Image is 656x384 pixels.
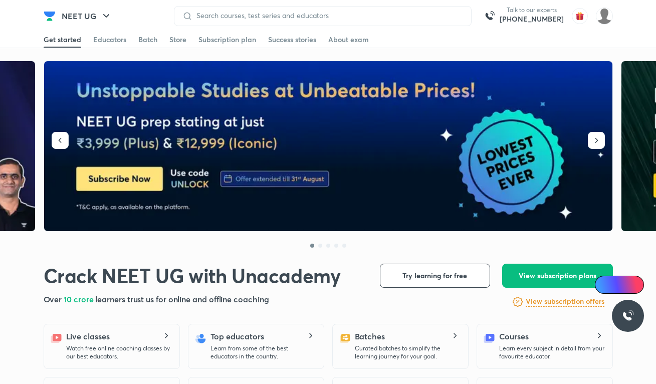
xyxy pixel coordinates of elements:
[169,32,186,48] a: Store
[601,281,609,289] img: Icon
[328,32,369,48] a: About exam
[192,12,463,20] input: Search courses, test series and educators
[198,32,256,48] a: Subscription plan
[198,35,256,45] div: Subscription plan
[595,276,644,294] a: Ai Doubts
[611,281,638,289] span: Ai Doubts
[355,330,385,342] h5: Batches
[380,264,490,288] button: Try learning for free
[44,10,56,22] img: Company Logo
[402,271,467,281] span: Try learning for free
[66,344,171,360] p: Watch free online coaching classes by our best educators.
[355,344,460,360] p: Curated batches to simplify the learning journey for your goal.
[596,8,613,25] img: Disha C
[64,294,95,304] span: 10 crore
[480,6,500,26] img: call-us
[66,330,110,342] h5: Live classes
[526,296,604,308] a: View subscription offers
[93,35,126,45] div: Educators
[622,310,634,322] img: ttu
[95,294,269,304] span: learners trust us for online and offline coaching
[500,6,564,14] p: Talk to our experts
[210,330,264,342] h5: Top educators
[44,35,81,45] div: Get started
[499,330,529,342] h5: Courses
[268,32,316,48] a: Success stories
[44,264,341,287] h1: Crack NEET UG with Unacademy
[572,8,588,24] img: avatar
[169,35,186,45] div: Store
[56,6,118,26] button: NEET UG
[93,32,126,48] a: Educators
[44,32,81,48] a: Get started
[502,264,613,288] button: View subscription plans
[499,344,604,360] p: Learn every subject in detail from your favourite educator.
[500,14,564,24] a: [PHONE_NUMBER]
[328,35,369,45] div: About exam
[526,296,604,307] h6: View subscription offers
[519,271,596,281] span: View subscription plans
[44,294,64,304] span: Over
[210,344,316,360] p: Learn from some of the best educators in the country.
[138,35,157,45] div: Batch
[138,32,157,48] a: Batch
[268,35,316,45] div: Success stories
